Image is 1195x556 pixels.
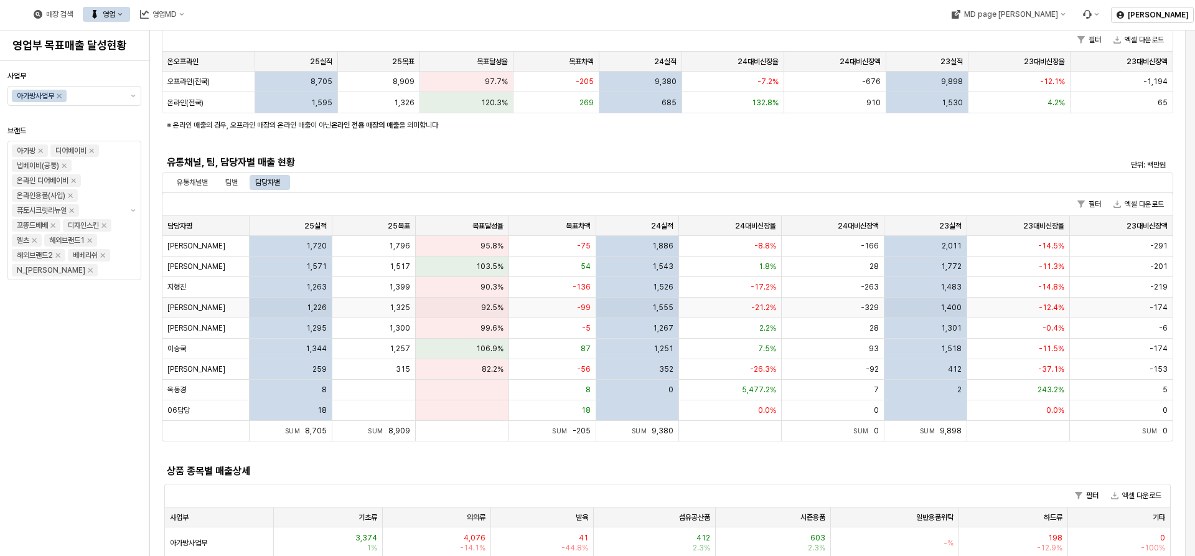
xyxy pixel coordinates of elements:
[1038,385,1064,395] span: 243.2%
[393,77,415,87] span: 8,909
[388,426,410,435] span: 8,909
[1160,533,1165,543] span: 0
[167,77,210,87] span: 오프라인(전국)
[7,72,26,80] span: 사업부
[83,7,130,22] button: 영업
[1075,7,1106,22] div: Menu item 6
[1141,543,1165,553] span: -100%
[133,7,192,22] button: 영업MD
[1043,323,1064,333] span: -0.4%
[866,98,881,108] span: 910
[38,148,43,153] div: Remove 아가방
[89,148,94,153] div: Remove 디어베이비
[874,405,879,415] span: 0
[1072,32,1106,47] button: 필터
[149,31,1195,556] main: App Frame
[1039,262,1064,271] span: -11.3%
[396,364,410,374] span: 315
[87,238,92,243] div: Remove 해외브랜드1
[167,282,186,292] span: 지형진
[390,303,410,313] span: 1,325
[940,426,962,435] span: 9,898
[285,427,306,435] span: Sum
[696,533,710,543] span: 412
[1128,10,1188,20] p: [PERSON_NAME]
[576,77,594,87] span: -205
[55,253,60,258] div: Remove 해외브랜드2
[632,427,652,435] span: Sum
[1072,197,1106,212] button: 필터
[759,323,776,333] span: 2.2%
[12,39,136,52] h4: 영업부 목표매출 달성현황
[358,512,377,522] span: 기초류
[1108,32,1169,47] button: 엑셀 다운로드
[1111,7,1194,23] button: [PERSON_NAME]
[1039,303,1064,313] span: -12.4%
[317,405,327,415] span: 18
[948,364,962,374] span: 412
[1038,241,1064,251] span: -14.5%
[1163,385,1168,395] span: 5
[167,221,192,231] span: 담당자명
[652,241,673,251] span: 1,886
[388,221,410,231] span: 25목표
[1024,57,1065,67] span: 23대비신장율
[392,57,415,67] span: 25목표
[654,344,673,354] span: 1,251
[940,57,963,67] span: 23실적
[49,234,85,247] div: 해외브랜드1
[861,303,879,313] span: -329
[482,364,504,374] span: 82.2%
[750,364,776,374] span: -26.3%
[481,98,508,108] span: 120.3%
[306,282,327,292] span: 1,263
[103,10,115,19] div: 영업
[758,405,776,415] span: 0.0%
[476,262,504,271] span: 103.5%
[1048,533,1062,543] span: 198
[738,57,779,67] span: 24대비신장율
[916,512,954,522] span: 일반용품위탁
[735,221,776,231] span: 24대비신장율
[167,241,225,251] span: [PERSON_NAME]
[1150,262,1168,271] span: -201
[472,221,504,231] span: 목표달성율
[752,98,779,108] span: 132.8%
[167,156,916,169] h5: 유통채널, 팀, 담당자별 매출 현황
[218,175,245,190] div: 팀별
[653,282,673,292] span: 1,526
[866,364,879,374] span: -92
[552,427,573,435] span: Sum
[757,77,779,87] span: -7.2%
[1150,241,1168,251] span: -291
[573,426,591,435] span: -205
[394,98,415,108] span: 1,326
[389,241,410,251] span: 1,796
[46,10,73,19] div: 매장 검색
[368,427,388,435] span: Sum
[17,219,48,232] div: 꼬똥드베베
[754,241,776,251] span: -8.8%
[944,538,954,548] span: -%
[476,344,504,354] span: 106.9%
[355,533,377,543] span: 3,374
[1153,512,1165,522] span: 기타
[390,344,410,354] span: 1,257
[654,57,677,67] span: 24실적
[126,141,141,280] button: 제안 사항 표시
[1070,488,1104,503] button: 필터
[32,238,37,243] div: Remove 엘츠
[941,77,963,87] span: 9,898
[169,175,215,190] div: 유통채널별
[389,282,410,292] span: 1,399
[944,7,1072,22] div: MD page 이동
[944,7,1072,22] button: MD page [PERSON_NAME]
[1038,282,1064,292] span: -14.8%
[307,303,327,313] span: 1,226
[566,221,591,231] span: 목표차액
[800,512,825,522] span: 시즌용품
[861,282,879,292] span: -263
[17,159,59,172] div: 냅베이비(공통)
[17,264,85,276] div: N_[PERSON_NAME]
